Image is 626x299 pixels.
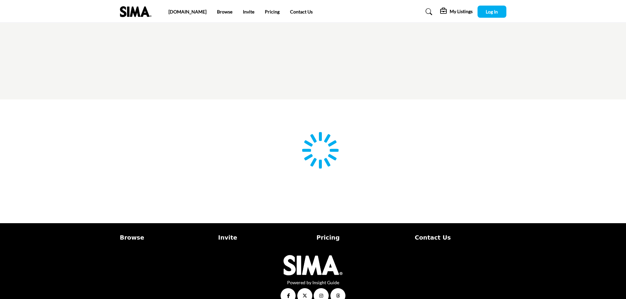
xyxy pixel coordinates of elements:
[290,9,313,14] a: Contact Us
[440,8,473,16] div: My Listings
[486,9,498,14] span: Log In
[419,7,437,17] a: Search
[284,255,342,275] img: No Site Logo
[168,9,206,14] a: [DOMAIN_NAME]
[217,9,232,14] a: Browse
[478,6,506,18] button: Log In
[120,6,155,17] img: Site Logo
[415,233,506,242] a: Contact Us
[450,9,473,14] h5: My Listings
[265,9,280,14] a: Pricing
[243,9,254,14] a: Invite
[218,233,310,242] a: Invite
[120,233,211,242] a: Browse
[287,280,339,285] a: Powered by Insight Guide
[317,233,408,242] a: Pricing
